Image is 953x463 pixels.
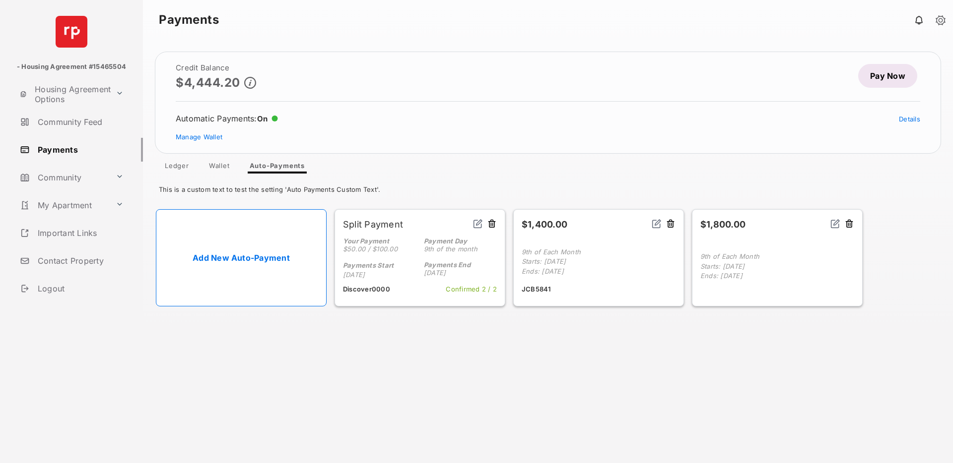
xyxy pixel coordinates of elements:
div: This is a custom text to test the setting 'Auto Payments Custom Text'. [143,174,953,201]
a: Details [899,115,920,123]
img: svg+xml;base64,PHN2ZyB2aWV3Qm94PSIwIDAgMjQgMjQiIHdpZHRoPSIxNiIgaGVpZ2h0PSIxNiIgZmlsbD0ibm9uZSIgeG... [830,219,840,229]
a: My Apartment [16,193,112,217]
img: svg+xml;base64,PHN2ZyB2aWV3Qm94PSIwIDAgMjQgMjQiIHdpZHRoPSIxNiIgaGVpZ2h0PSIxNiIgZmlsbD0ibm9uZSIgeG... [652,219,662,229]
p: Payments Start [343,261,394,271]
span: 9th of Each Month [700,252,759,260]
span: Ends: [DATE] [700,272,743,280]
a: Community [16,166,112,189]
span: Confirmed 2 / 2 [446,285,497,294]
p: - Housing Agreement #15465504 [17,62,126,72]
img: svg+xml;base64,PHN2ZyB2aWV3Qm94PSIwIDAgMjQgMjQiIHdpZHRoPSIxNiIgaGVpZ2h0PSIxNiIgZmlsbD0ibm9uZSIgeG... [473,219,483,229]
span: [DATE] [424,269,446,277]
a: Auto-Payments [242,162,313,174]
span: 9th of the month [424,245,477,253]
a: Add New Auto-Payment [156,209,327,306]
a: Community Feed [16,110,143,134]
strong: Payments End [424,261,471,269]
a: Wallet [201,162,238,174]
h4: Split Payment [343,218,403,231]
a: Logout [16,277,143,300]
span: On [257,114,268,123]
p: $4,444.20 [176,76,240,89]
a: Manage Wallet [176,133,222,141]
span: Starts: [DATE] [700,262,745,270]
span: Starts: [DATE] [522,257,566,265]
strong: Payment Day [424,237,468,245]
span: $50.00 / $100.00 [343,245,398,253]
a: Ledger [157,162,197,174]
a: Contact Property [16,249,143,273]
img: svg+xml;base64,PHN2ZyB4bWxucz0iaHR0cDovL3d3dy53My5vcmcvMjAwMC9zdmciIHdpZHRoPSI2NCIgaGVpZ2h0PSI2NC... [56,16,87,48]
strong: $1,400.00 [522,219,567,230]
span: Ends: [DATE] [522,267,564,275]
span: [DATE] [343,271,365,279]
h2: Credit Balance [176,64,256,72]
a: Payments [16,138,143,162]
a: Housing Agreement Options [16,82,112,106]
span: 9th of Each Month [522,248,581,256]
strong: Your Payment [343,237,389,245]
div: Automatic Payments : [176,114,278,123]
a: Important Links [16,221,128,245]
span: JCB 5841 [522,285,551,294]
span: Discover 0000 [343,285,446,294]
strong: Payments [159,14,219,26]
strong: $1,800.00 [700,219,746,230]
